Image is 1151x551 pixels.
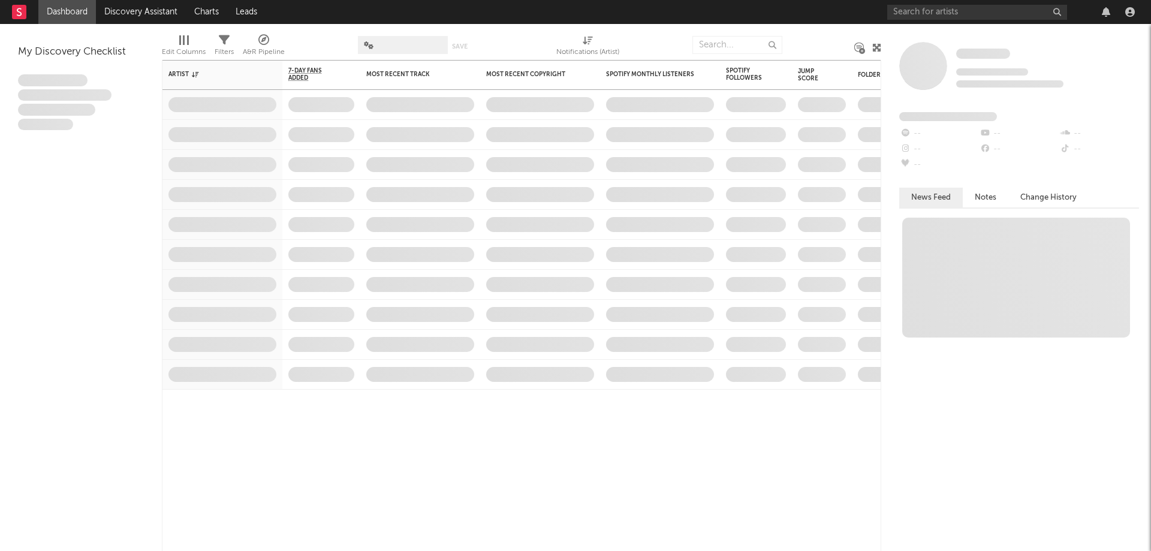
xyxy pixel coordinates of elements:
[288,67,336,82] span: 7-Day Fans Added
[486,71,576,78] div: Most Recent Copyright
[692,36,782,54] input: Search...
[556,45,619,59] div: Notifications (Artist)
[462,68,474,80] button: Filter by Most Recent Track
[956,68,1028,76] span: Tracking Since: [DATE]
[556,30,619,65] div: Notifications (Artist)
[979,126,1059,141] div: --
[366,71,456,78] div: Most Recent Track
[18,45,144,59] div: My Discovery Checklist
[18,89,112,101] span: Integer aliquet in purus et
[243,30,285,65] div: A&R Pipeline
[162,45,206,59] div: Edit Columns
[899,112,997,121] span: Fans Added by Platform
[899,141,979,157] div: --
[1008,188,1089,207] button: Change History
[887,5,1067,20] input: Search for artists
[1059,141,1139,157] div: --
[18,119,73,131] span: Aliquam viverra
[452,43,468,50] button: Save
[726,67,768,82] div: Spotify Followers
[18,104,95,116] span: Praesent ac interdum
[798,68,828,82] div: Jump Score
[162,30,206,65] div: Edit Columns
[899,157,979,173] div: --
[606,71,696,78] div: Spotify Monthly Listeners
[702,68,714,80] button: Filter by Spotify Monthly Listeners
[1059,126,1139,141] div: --
[342,68,354,80] button: Filter by 7-Day Fans Added
[956,80,1063,88] span: 0 fans last week
[215,45,234,59] div: Filters
[215,30,234,65] div: Filters
[899,188,963,207] button: News Feed
[963,188,1008,207] button: Notes
[264,68,276,80] button: Filter by Artist
[243,45,285,59] div: A&R Pipeline
[899,126,979,141] div: --
[834,69,846,81] button: Filter by Jump Score
[956,49,1010,59] span: Some Artist
[582,68,594,80] button: Filter by Most Recent Copyright
[168,71,258,78] div: Artist
[979,141,1059,157] div: --
[18,74,88,86] span: Lorem ipsum dolor
[774,68,786,80] button: Filter by Spotify Followers
[956,48,1010,60] a: Some Artist
[858,71,948,79] div: Folders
